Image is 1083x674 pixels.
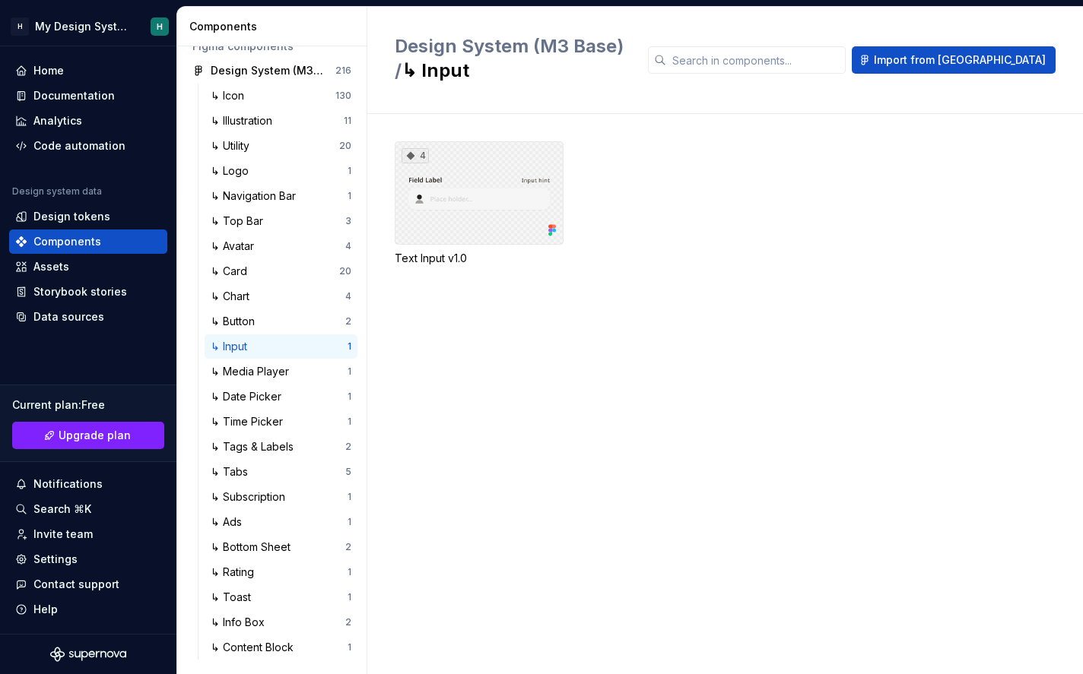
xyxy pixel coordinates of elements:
a: ↳ Date Picker1 [205,384,357,409]
div: 2 [345,616,351,628]
button: HMy Design SystemH [3,10,173,43]
a: ↳ Navigation Bar1 [205,184,357,208]
div: 1 [348,391,351,403]
div: ↳ Card [211,264,253,279]
button: Search ⌘K [9,497,167,521]
div: ↳ Navigation Bar [211,188,302,204]
span: Import from [GEOGRAPHIC_DATA] [874,52,1046,68]
a: ↳ Card20 [205,259,357,283]
div: Home [33,63,64,78]
div: 2 [345,441,351,453]
button: Help [9,597,167,622]
div: Figma components [192,39,351,54]
div: 1 [348,491,351,503]
a: ↳ Content Block1 [205,635,357,660]
a: Analytics [9,109,167,133]
a: ↳ Illustration11 [205,109,357,133]
button: Import from [GEOGRAPHIC_DATA] [852,46,1056,74]
div: Data sources [33,309,104,324]
a: ↳ Icon130 [205,84,357,108]
svg: Supernova Logo [50,647,126,662]
div: 20 [339,140,351,152]
button: Upgrade plan [12,422,164,449]
a: Components [9,229,167,254]
div: 1 [348,165,351,177]
input: Search in components... [666,46,846,74]
a: ↳ Time Picker1 [205,410,357,434]
div: Contact support [33,577,119,592]
a: Documentation [9,84,167,108]
div: ↳ Toast [211,590,257,605]
div: Components [189,19,360,34]
div: 1 [348,591,351,603]
div: Design system data [12,185,102,198]
a: Storybook stories [9,280,167,304]
a: Design tokens [9,204,167,229]
a: Assets [9,255,167,279]
a: ↳ Tabs5 [205,460,357,484]
div: ↳ Ads [211,514,248,530]
a: Home [9,59,167,83]
div: ↳ Top Bar [211,214,269,229]
div: 11 [344,115,351,127]
div: Notifications [33,476,103,492]
div: Assets [33,259,69,274]
div: 4Text Input v1.0 [395,141,564,266]
div: 1 [348,566,351,578]
a: Invite team [9,522,167,546]
div: ↳ Date Picker [211,389,287,404]
div: ↳ Media Player [211,364,295,379]
div: ↳ Subscription [211,489,291,505]
div: ↳ Chart [211,289,256,304]
div: Analytics [33,113,82,128]
a: ↳ Ads1 [205,510,357,534]
div: Invite team [33,527,93,542]
a: ↳ Logo1 [205,159,357,183]
div: Components [33,234,101,249]
div: ↳ Bottom Sheet [211,540,297,555]
div: 4 [345,240,351,252]
div: Storybook stories [33,284,127,299]
div: 2 [345,315,351,328]
div: ↳ Content Block [211,640,300,655]
div: My Design System [35,19,132,34]
div: 1 [348,416,351,428]
a: Code automation [9,134,167,158]
button: Contact support [9,572,167,596]
div: ↳ Tabs [211,464,254,479]
div: Documentation [33,88,115,103]
a: ↳ Info Box2 [205,610,357,634]
div: ↳ Time Picker [211,414,289,429]
div: 1 [348,641,351,653]
button: Notifications [9,472,167,496]
a: ↳ Rating1 [205,560,357,584]
div: 4 [402,148,429,163]
a: Settings [9,547,167,571]
div: ↳ Avatar [211,239,260,254]
div: Code automation [33,138,125,153]
a: ↳ Media Player1 [205,359,357,384]
a: ↳ Tags & Labels2 [205,435,357,459]
div: Settings [33,552,78,567]
div: ↳ Illustration [211,113,278,128]
a: ↳ Top Bar3 [205,209,357,233]
div: ↳ Button [211,314,261,329]
div: 216 [335,65,351,77]
a: ↳ Bottom Sheet2 [205,535,357,559]
div: ↳ Icon [211,88,250,103]
div: 1 [348,190,351,202]
div: 3 [345,215,351,227]
div: H [11,17,29,36]
div: Current plan : Free [12,397,164,413]
div: H [157,21,163,33]
div: Design System (M3 Base) [211,63,324,78]
a: Design System (M3 Base)216 [186,59,357,83]
div: ↳ Utility [211,138,256,153]
a: Data sources [9,305,167,329]
a: ↳ Input1 [205,334,357,359]
span: Design System (M3 Base) / [395,35,624,81]
a: ↳ Chart4 [205,284,357,309]
div: 4 [345,290,351,302]
div: ↳ Info Box [211,615,271,630]
div: ↳ Rating [211,565,260,580]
